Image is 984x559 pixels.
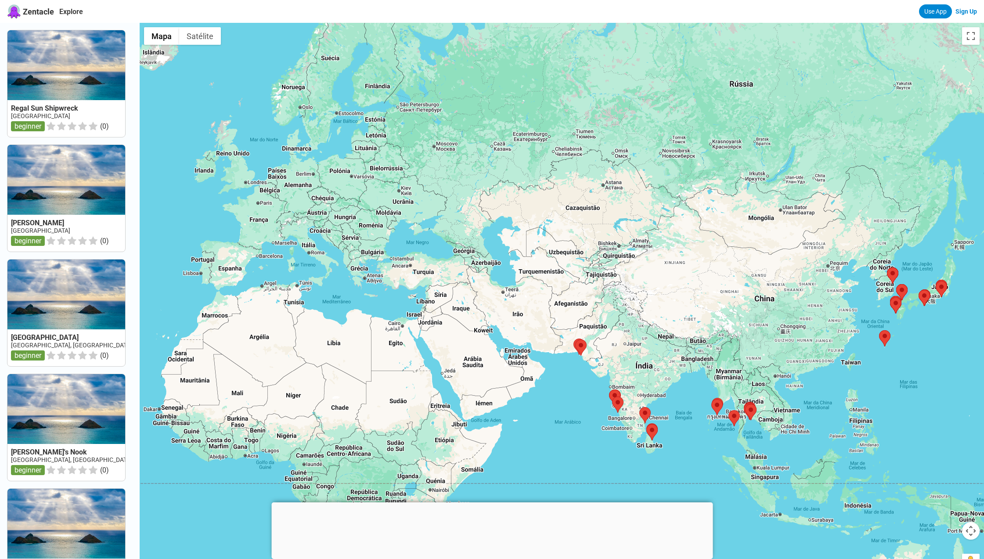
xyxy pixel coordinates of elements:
[23,7,54,16] span: Zentacle
[919,4,952,18] a: Use App
[7,4,54,18] a: Zentacle logoZentacle
[962,522,980,540] button: Controlos da câmara do mapa
[59,7,83,16] a: Explore
[271,502,713,557] iframe: Advertisement
[179,27,221,45] button: Mostrar imagens de satélite
[11,112,70,119] a: [GEOGRAPHIC_DATA]
[962,27,980,45] button: Ativar/desativar vista de ecrã inteiro
[144,27,179,45] button: Mostrar mapa da rua
[955,8,977,15] a: Sign Up
[7,4,21,18] img: Zentacle logo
